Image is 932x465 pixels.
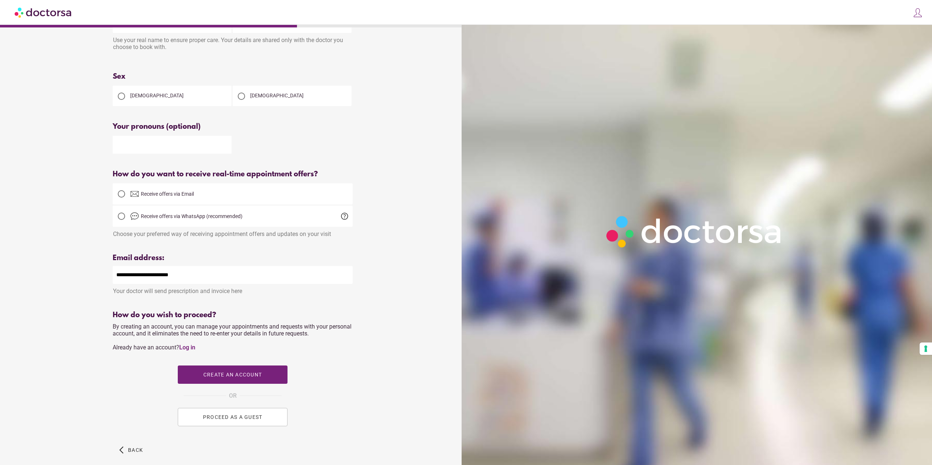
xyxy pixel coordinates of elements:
[15,4,72,20] img: Doctorsa.com
[113,227,353,237] div: Choose your preferred way of receiving appointment offers and updates on your visit
[203,414,263,420] span: PROCEED AS A GUEST
[178,365,288,384] button: Create an account
[113,72,353,81] div: Sex
[113,254,353,262] div: Email address:
[128,447,143,453] span: Back
[130,190,139,198] img: email
[130,93,184,98] span: [DEMOGRAPHIC_DATA]
[113,33,353,56] div: Use your real name to ensure proper care. Your details are shared only with the doctor you choose...
[113,170,353,179] div: How do you want to receive real-time appointment offers?
[141,191,194,197] span: Receive offers via Email
[601,211,788,252] img: Logo-Doctorsa-trans-White-partial-flat.png
[113,123,353,131] div: Your pronouns (optional)
[113,284,353,295] div: Your doctor will send prescription and invoice here
[229,391,237,401] span: OR
[130,212,139,221] img: chat
[203,372,262,378] span: Create an account
[141,213,243,219] span: Receive offers via WhatsApp (recommended)
[113,311,353,319] div: How do you wish to proceed?
[913,8,923,18] img: icons8-customer-100.png
[113,323,352,351] span: By creating an account, you can manage your appointments and requests with your personal account,...
[179,344,195,351] a: Log in
[250,93,304,98] span: [DEMOGRAPHIC_DATA]
[178,408,288,426] button: PROCEED AS A GUEST
[116,441,146,459] button: arrow_back_ios Back
[340,212,349,221] span: help
[920,342,932,355] button: Your consent preferences for tracking technologies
